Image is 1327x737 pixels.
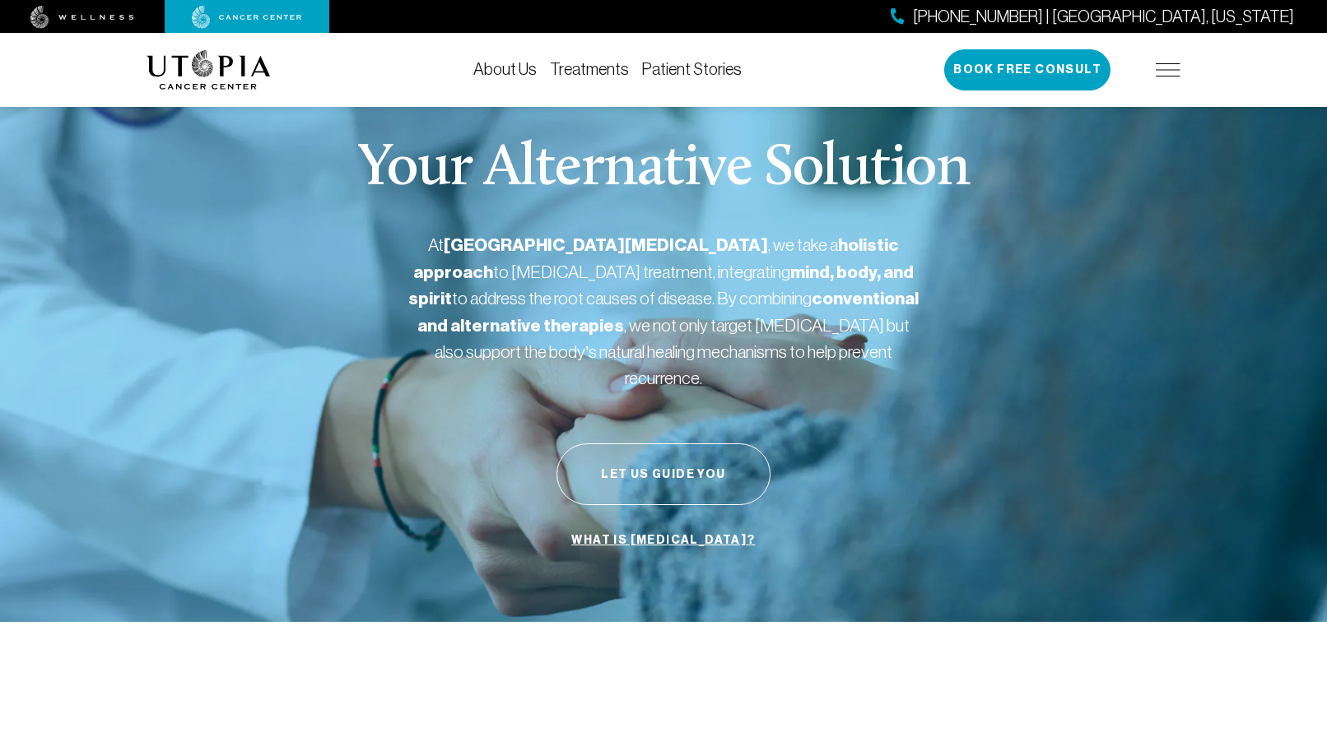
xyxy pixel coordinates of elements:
a: Patient Stories [642,60,742,78]
span: [PHONE_NUMBER] | [GEOGRAPHIC_DATA], [US_STATE] [913,5,1294,29]
strong: conventional and alternative therapies [417,288,919,336]
p: Your Alternative Solution [357,140,969,199]
img: icon-hamburger [1156,63,1180,76]
p: At , we take a to [MEDICAL_DATA] treatment, integrating to address the root causes of disease. By... [408,232,919,391]
img: logo [147,50,271,90]
button: Let Us Guide You [556,443,771,505]
a: About Us [473,60,537,78]
button: Book Free Consult [944,49,1110,90]
strong: holistic approach [413,234,899,283]
img: wellness [30,6,134,29]
a: [PHONE_NUMBER] | [GEOGRAPHIC_DATA], [US_STATE] [891,5,1294,29]
a: What is [MEDICAL_DATA]? [567,525,759,556]
a: Treatments [550,60,629,78]
img: cancer center [192,6,302,29]
strong: [GEOGRAPHIC_DATA][MEDICAL_DATA] [444,234,768,256]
